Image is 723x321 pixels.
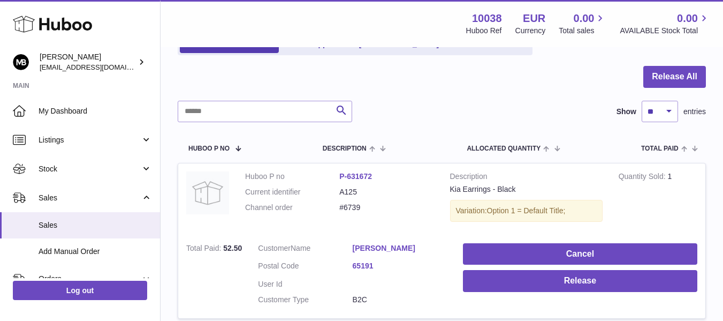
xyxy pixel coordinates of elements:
[323,145,367,152] span: Description
[619,172,668,183] strong: Quantity Sold
[186,244,223,255] strong: Total Paid
[463,270,697,292] button: Release
[39,274,141,284] span: Orders
[39,135,141,145] span: Listings
[39,193,141,203] span: Sales
[523,11,545,26] strong: EUR
[339,187,433,197] dd: A125
[353,295,447,305] dd: B2C
[353,243,447,253] a: [PERSON_NAME]
[258,243,352,256] dt: Name
[643,66,706,88] button: Release All
[641,145,679,152] span: Total paid
[611,163,705,235] td: 1
[223,244,242,252] span: 52.50
[39,247,152,257] span: Add Manual Order
[245,203,339,213] dt: Channel order
[463,243,697,265] button: Cancel
[466,26,502,36] div: Huboo Ref
[245,171,339,182] dt: Huboo P no
[188,145,230,152] span: Huboo P no
[620,11,710,36] a: 0.00 AVAILABLE Stock Total
[339,172,372,181] a: P-631672
[487,206,566,215] span: Option 1 = Default Title;
[559,11,606,36] a: 0.00 Total sales
[39,106,152,116] span: My Dashboard
[677,11,698,26] span: 0.00
[258,261,352,274] dt: Postal Code
[620,26,710,36] span: AVAILABLE Stock Total
[683,107,706,117] span: entries
[13,54,29,70] img: hi@margotbardot.com
[339,203,433,213] dd: #6739
[186,171,229,214] img: no-photo.jpg
[40,63,157,71] span: [EMAIL_ADDRESS][DOMAIN_NAME]
[472,11,502,26] strong: 10038
[258,279,352,289] dt: User Id
[39,220,152,230] span: Sales
[258,244,291,252] span: Customer
[245,187,339,197] dt: Current identifier
[450,200,603,222] div: Variation:
[13,281,147,300] a: Log out
[515,26,546,36] div: Currency
[258,295,352,305] dt: Customer Type
[39,164,141,174] span: Stock
[40,52,136,72] div: [PERSON_NAME]
[353,261,447,271] a: 65191
[574,11,595,26] span: 0.00
[450,184,603,195] div: Kia Earrings - Black
[617,107,636,117] label: Show
[559,26,606,36] span: Total sales
[467,145,541,152] span: ALLOCATED Quantity
[450,171,603,184] strong: Description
